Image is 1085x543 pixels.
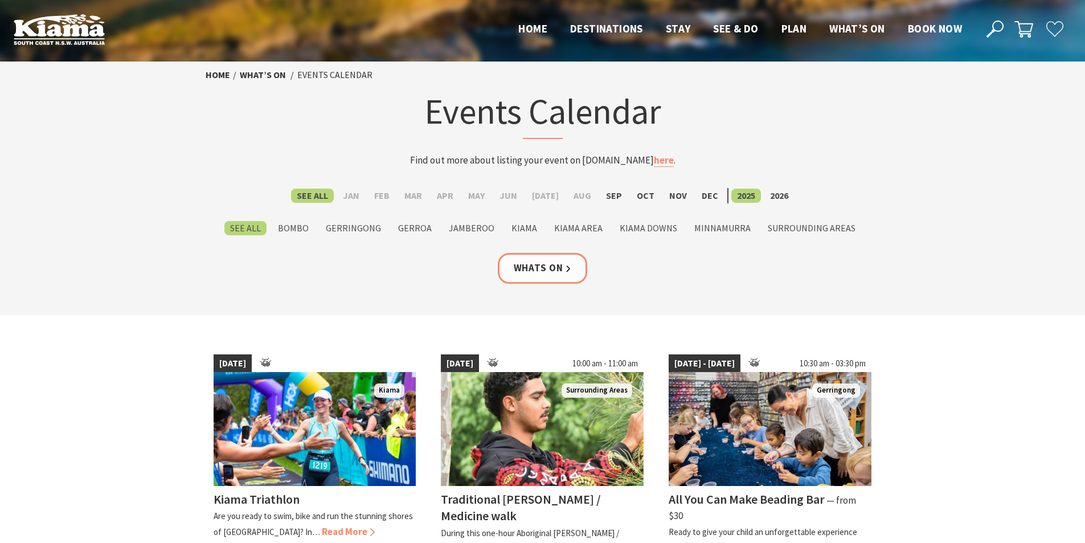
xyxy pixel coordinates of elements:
label: Oct [631,189,660,203]
span: [DATE] [214,354,252,373]
label: 2025 [731,189,761,203]
span: See & Do [713,22,758,35]
img: groups family kids adults can all bead at our workshops [669,372,871,486]
label: See All [291,189,334,203]
label: Gerroa [392,221,437,235]
a: Whats On [498,253,588,283]
span: Gerringong [812,383,860,398]
p: Are you ready to swim, bike and run the stunning shores of [GEOGRAPHIC_DATA]? In… [214,511,413,537]
h4: Traditional [PERSON_NAME] / Medicine walk [441,491,601,524]
span: [DATE] [441,354,479,373]
label: 2026 [764,189,794,203]
label: Minnamurra [689,221,756,235]
label: Bombo [272,221,314,235]
span: Plan [781,22,807,35]
a: Home [206,69,230,81]
h1: Events Calendar [320,88,766,139]
h4: All You Can Make Beading Bar [669,491,825,507]
label: Jun [494,189,523,203]
label: Sep [600,189,628,203]
label: Gerringong [320,221,387,235]
label: Kiama Area [548,221,608,235]
label: May [462,189,490,203]
label: Feb [369,189,395,203]
a: here [654,154,674,167]
label: Jamberoo [443,221,500,235]
p: Find out more about listing your event on [DOMAIN_NAME] . [320,153,766,168]
span: Book now [908,22,962,35]
label: Jan [337,189,365,203]
span: [DATE] - [DATE] [669,354,740,373]
label: Mar [399,189,428,203]
nav: Main Menu [507,20,973,39]
label: Aug [568,189,597,203]
label: See All [224,221,267,235]
span: Read More [322,525,375,538]
span: Stay [666,22,691,35]
label: Kiama [506,221,543,235]
label: Kiama Downs [614,221,683,235]
span: 10:30 am - 03:30 pm [794,354,871,373]
span: Home [518,22,547,35]
li: Events Calendar [297,68,372,83]
img: Kiama Logo [14,14,105,45]
label: Apr [431,189,459,203]
label: [DATE] [526,189,564,203]
label: Nov [664,189,693,203]
label: Dec [696,189,724,203]
img: kiamatriathlon [214,372,416,486]
span: Destinations [570,22,643,35]
a: What’s On [240,69,286,81]
span: Surrounding Areas [562,383,632,398]
span: Kiama [374,383,404,398]
label: Surrounding Areas [762,221,861,235]
span: What’s On [829,22,885,35]
span: 10:00 am - 11:00 am [567,354,644,373]
h4: Kiama Triathlon [214,491,300,507]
